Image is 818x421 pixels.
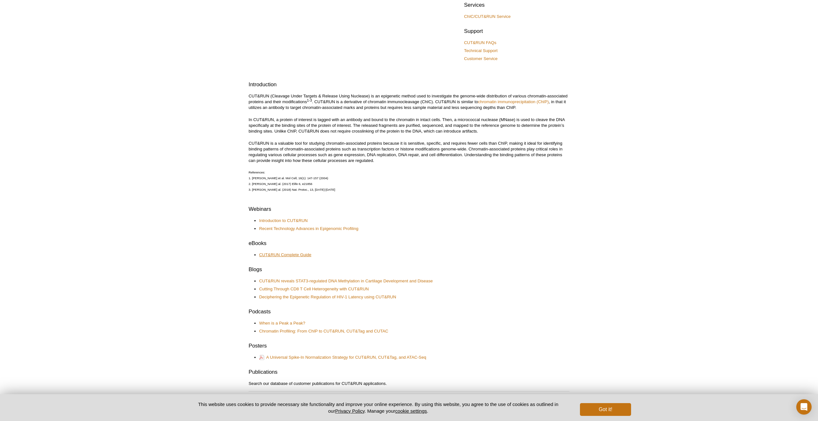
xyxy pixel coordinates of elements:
p: In CUT&RUN, a protein of interest is tagged with an antibody and bound to the chromatin in intact... [249,117,569,134]
a: CUT&RUN Complete Guide [259,252,311,258]
div: Open Intercom Messenger [796,399,812,415]
button: cookie settings [395,408,427,414]
h2: eBooks [249,240,569,247]
a: Technical Support [464,48,498,54]
h2: Podcasts [249,308,569,316]
h2: Posters [249,342,569,350]
a: Recent Technology Advances in Epigenomic Profiling [259,226,359,232]
p: Search our database of customer publications for CUT&RUN applications. [249,381,569,387]
a: Deciphering the Epigenetic Regulation of HIV-1 Latency using CUT&RUN [259,294,396,300]
a: Cutting Through CD8 T Cell Heterogeneity with CUT&RUN [259,286,369,292]
p: References: 1. [PERSON_NAME] et al. Mol Cell, 16(1): 147-157 (2004) 2. [PERSON_NAME] al. (2017) E... [249,170,569,193]
a: CUT&RUN FAQs [464,40,496,46]
h2: Services [464,1,569,9]
a: A Universal Spike-In Normalization Strategy for CUT&RUN, CUT&Tag, and ATAC-Seq [259,354,426,361]
a: chromatin immunoprecipitation (ChIP) [478,99,549,104]
h2: Webinars [249,205,569,213]
a: ChIC/CUT&RUN Service [464,14,511,19]
p: This website uses cookies to provide necessary site functionality and improve your online experie... [187,401,569,414]
h2: Introduction [249,81,569,88]
h2: Publications [249,368,569,376]
h2: Support [464,27,569,35]
p: CUT&RUN (Cleavage Under Targets & Release Using Nuclease) is an epigenetic method used to investi... [249,93,569,111]
p: CUT&RUN is a valuable tool for studying chromatin-associated proteins because it is sensitive, sp... [249,141,569,164]
a: CUT&RUN reveals STAT3-regulated DNA Methylation in Cartilage Development and Disease [259,278,433,284]
h2: Blogs [249,266,569,273]
sup: 1-3 [307,98,312,102]
a: Customer Service [464,56,498,62]
a: When is a Peak a Peak? [259,320,305,326]
button: Got it! [580,403,631,416]
a: Privacy Policy [335,408,365,414]
a: Chromatin Profiling: From ChIP to CUT&RUN, CUT&Tag and CUTAC [259,328,388,334]
a: Introduction to CUT&RUN [259,218,308,224]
